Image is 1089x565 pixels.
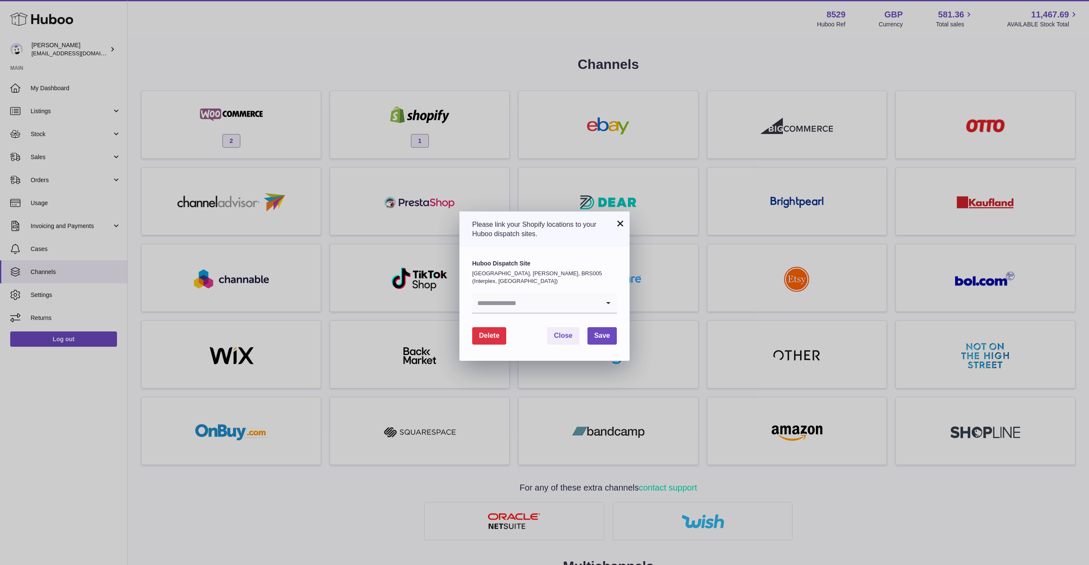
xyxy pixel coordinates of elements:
[472,260,617,268] label: Huboo Dispatch Site
[479,332,499,339] span: Delete
[547,327,579,345] button: Close
[472,293,600,313] input: Search for option
[472,293,617,314] div: Search for option
[472,220,617,238] p: Please link your Shopify locations to your Huboo dispatch sites.
[587,327,617,345] button: Save
[594,332,610,339] span: Save
[472,327,506,345] button: Delete
[472,270,617,285] p: [GEOGRAPHIC_DATA], [PERSON_NAME], BRS005 (Interplex, [GEOGRAPHIC_DATA])
[554,332,573,339] span: Close
[615,218,625,228] button: ×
